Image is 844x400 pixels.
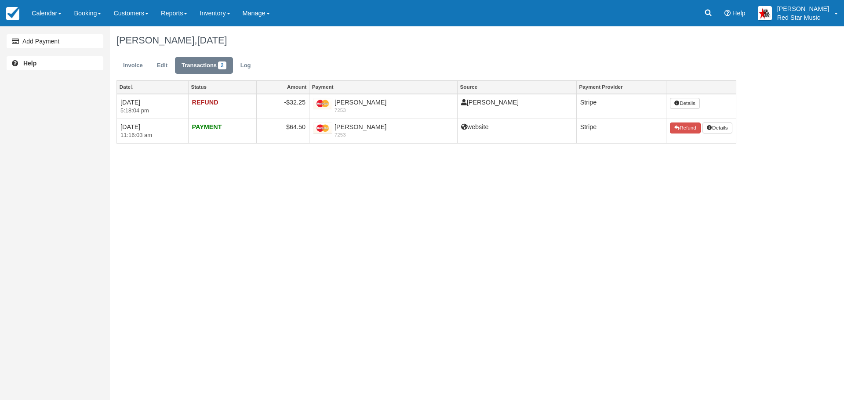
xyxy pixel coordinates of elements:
b: Help [23,60,36,67]
a: Help [7,56,103,70]
span: [DATE] [197,35,227,46]
a: Transactions2 [175,57,233,74]
button: Details [702,123,732,134]
p: Red Star Music [777,13,829,22]
td: website [457,119,576,143]
a: Log [234,57,258,74]
button: Details [670,98,700,109]
td: [PERSON_NAME] [457,94,576,119]
em: 5:18:04 pm [120,107,185,115]
a: Source [458,81,576,93]
span: Help [732,10,746,17]
td: Stripe [576,94,666,119]
em: 7253 [313,107,454,114]
td: [DATE] [117,119,189,143]
a: Date [117,81,188,93]
h1: [PERSON_NAME], [116,35,736,46]
em: 7253 [313,131,454,138]
em: 11:16:03 am [120,131,185,140]
a: Payment Provider [577,81,666,93]
img: mastercard.png [313,123,332,134]
strong: REFUND [192,99,218,106]
td: [DATE] [117,94,189,119]
td: [PERSON_NAME] [309,119,457,143]
td: Stripe [576,119,666,143]
td: -$32.25 [256,94,309,119]
a: Amount [257,81,309,93]
td: [PERSON_NAME] [309,94,457,119]
strong: PAYMENT [192,123,222,130]
button: Refund [670,123,701,134]
a: Add Payment [7,34,103,48]
td: $64.50 [256,119,309,143]
a: Status [189,81,256,93]
a: Invoice [116,57,149,74]
i: Help [724,10,731,16]
a: Edit [150,57,174,74]
p: [PERSON_NAME] [777,4,829,13]
img: A2 [758,6,772,20]
img: checkfront-main-nav-mini-logo.png [6,7,19,20]
span: 2 [218,61,226,69]
a: Payment [309,81,457,93]
img: mastercard.png [313,98,332,110]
